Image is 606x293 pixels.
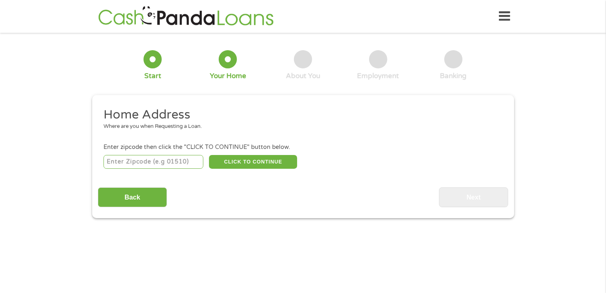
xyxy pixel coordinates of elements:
div: Where are you when Requesting a Loan. [103,123,496,131]
div: Start [144,72,161,81]
img: GetLoanNow Logo [96,5,276,28]
h2: Home Address [103,107,496,123]
input: Next [439,187,508,207]
input: Back [98,187,167,207]
div: Employment [357,72,399,81]
input: Enter Zipcode (e.g 01510) [103,155,203,169]
div: About You [286,72,320,81]
button: CLICK TO CONTINUE [209,155,297,169]
div: Enter zipcode then click the "CLICK TO CONTINUE" button below. [103,143,502,152]
div: Banking [440,72,467,81]
div: Your Home [210,72,246,81]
